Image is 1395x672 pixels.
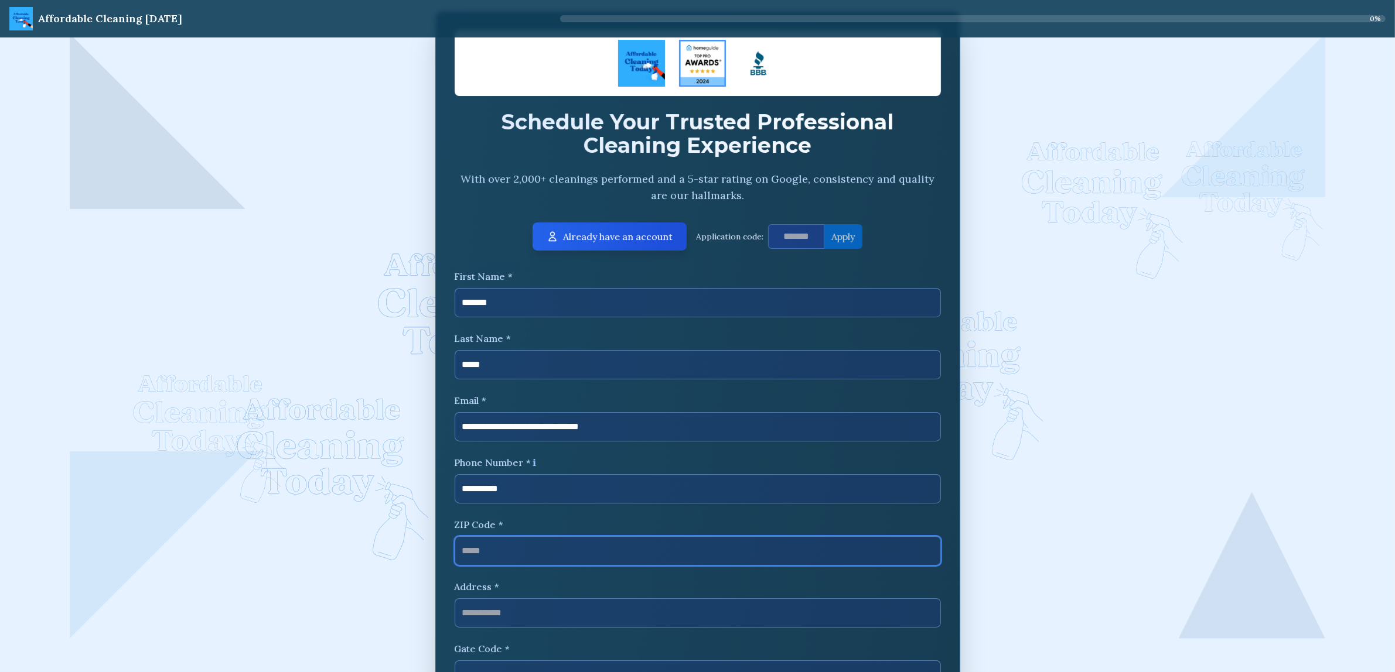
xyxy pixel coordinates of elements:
[9,7,33,30] img: ACT Logo
[455,393,941,407] label: Email *
[679,40,726,87] img: Four Seasons Cleaning
[37,11,182,27] div: Affordable Cleaning [DATE]
[455,331,941,345] label: Last Name *
[455,580,941,594] label: Address *
[618,40,665,87] img: ACT Logo
[533,222,687,251] button: Already have an account
[455,110,941,157] h2: Schedule Your Trusted Professional Cleaning Experience
[455,517,941,532] label: ZIP Code *
[533,455,537,469] span: ℹ
[455,171,941,204] p: With over 2,000+ cleanings performed and a 5-star rating on Google, consistency and quality are o...
[455,269,941,283] label: First Name *
[696,231,763,242] p: Application code:
[455,455,537,469] label: Phone Number *
[455,455,537,472] div: Phone Number *ℹ
[1370,14,1381,23] span: 0 %
[455,642,941,656] label: Gate Code *
[735,40,782,87] img: Logo Square
[824,224,862,249] button: Apply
